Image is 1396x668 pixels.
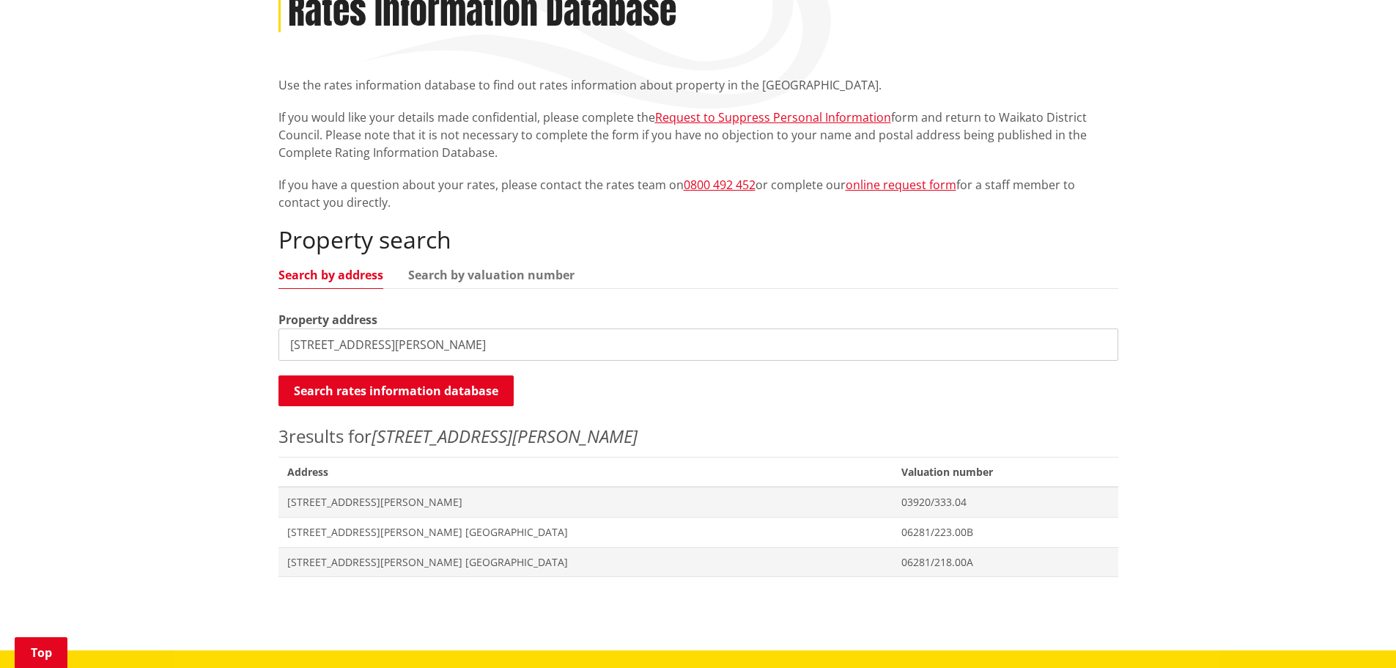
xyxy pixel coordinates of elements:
[901,495,1109,510] span: 03920/333.04
[278,487,1118,517] a: [STREET_ADDRESS][PERSON_NAME] 03920/333.04
[278,109,1118,161] p: If you would like your details made confidential, please complete the form and return to Waikato ...
[278,424,289,448] span: 3
[278,226,1118,254] h2: Property search
[901,555,1109,570] span: 06281/218.00A
[278,76,1118,94] p: Use the rates information database to find out rates information about property in the [GEOGRAPHI...
[287,525,884,540] span: [STREET_ADDRESS][PERSON_NAME] [GEOGRAPHIC_DATA]
[278,311,377,329] label: Property address
[278,517,1118,547] a: [STREET_ADDRESS][PERSON_NAME] [GEOGRAPHIC_DATA] 06281/223.00B
[278,457,893,487] span: Address
[278,423,1118,449] p: results for
[846,177,956,193] a: online request form
[15,637,67,668] a: Top
[278,176,1118,211] p: If you have a question about your rates, please contact the rates team on or complete our for a s...
[278,329,1118,361] input: e.g. Duke Street NGARUAWAHIA
[655,109,891,125] a: Request to Suppress Personal Information
[278,547,1118,577] a: [STREET_ADDRESS][PERSON_NAME] [GEOGRAPHIC_DATA] 06281/218.00A
[408,269,575,281] a: Search by valuation number
[1329,606,1381,659] iframe: Messenger Launcher
[372,424,638,448] em: [STREET_ADDRESS][PERSON_NAME]
[684,177,756,193] a: 0800 492 452
[901,525,1109,540] span: 06281/223.00B
[287,555,884,570] span: [STREET_ADDRESS][PERSON_NAME] [GEOGRAPHIC_DATA]
[893,457,1118,487] span: Valuation number
[278,375,514,406] button: Search rates information database
[278,269,383,281] a: Search by address
[287,495,884,510] span: [STREET_ADDRESS][PERSON_NAME]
